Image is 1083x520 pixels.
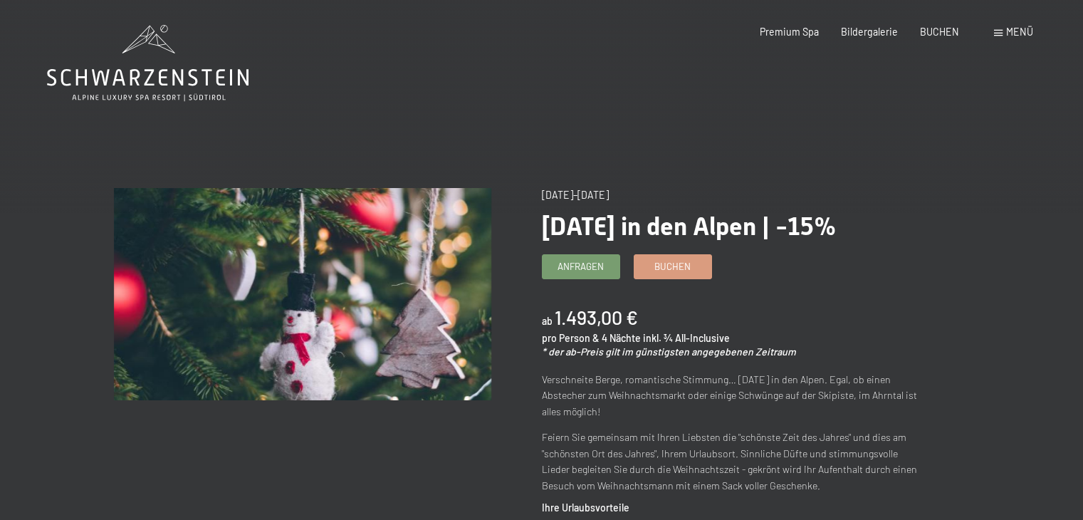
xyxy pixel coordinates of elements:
[542,332,600,344] span: pro Person &
[542,315,553,327] span: ab
[542,189,609,201] span: [DATE]–[DATE]
[542,430,919,494] p: Feiern Sie gemeinsam mit Ihren Liebsten die "schönste Zeit des Jahres" und dies am "schönsten Ort...
[542,372,919,420] p: Verschneite Berge, romantische Stimmung… [DATE] in den Alpen. Egal, ob einen Abstecher zum Weihna...
[1006,26,1033,38] span: Menü
[114,188,491,400] img: Weihnachten in den Alpen | -15%
[555,306,638,328] b: 1.493,00 €
[760,26,819,38] a: Premium Spa
[841,26,898,38] a: Bildergalerie
[654,260,691,273] span: Buchen
[542,345,796,358] em: * der ab-Preis gilt im günstigsten angegebenen Zeitraum
[643,332,730,344] span: inkl. ¾ All-Inclusive
[543,255,619,279] a: Anfragen
[920,26,959,38] a: BUCHEN
[542,501,629,514] strong: Ihre Urlaubsvorteile
[542,212,836,241] span: [DATE] in den Alpen | -15%
[634,255,711,279] a: Buchen
[558,260,604,273] span: Anfragen
[602,332,641,344] span: 4 Nächte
